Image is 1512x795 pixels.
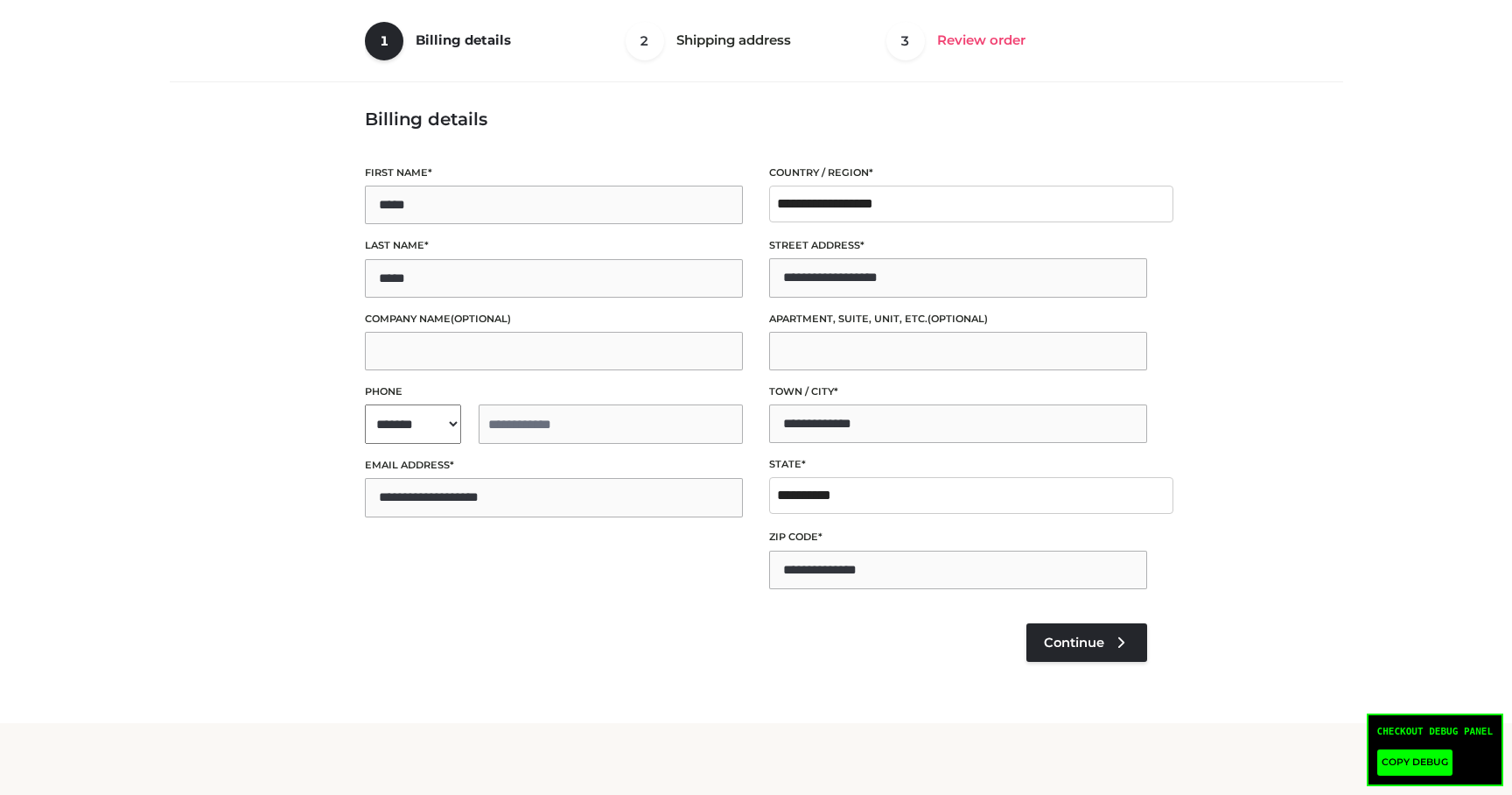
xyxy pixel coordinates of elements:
label: Company name [365,311,743,327]
label: Street address [769,237,1147,254]
span: Billing details [416,32,511,48]
label: State [769,456,1147,473]
span: (optional) [451,313,511,325]
span: (optional) [927,313,988,325]
label: First name [365,165,743,181]
span: 2 [626,22,664,60]
label: Phone [365,383,743,400]
span: Shipping address [676,32,791,48]
label: Apartment, suite, unit, etc. [769,311,1147,327]
label: Town / City [769,383,1147,400]
a: Continue [1026,623,1147,662]
span: 1 [365,22,403,60]
label: ZIP Code [769,529,1147,545]
span: Review order [937,32,1025,48]
label: Last name [365,237,743,254]
span: Continue [1044,635,1104,651]
span: 3 [886,22,925,60]
label: Email address [365,457,743,474]
label: Country / Region [769,165,1147,181]
h3: Billing details [365,109,1147,130]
